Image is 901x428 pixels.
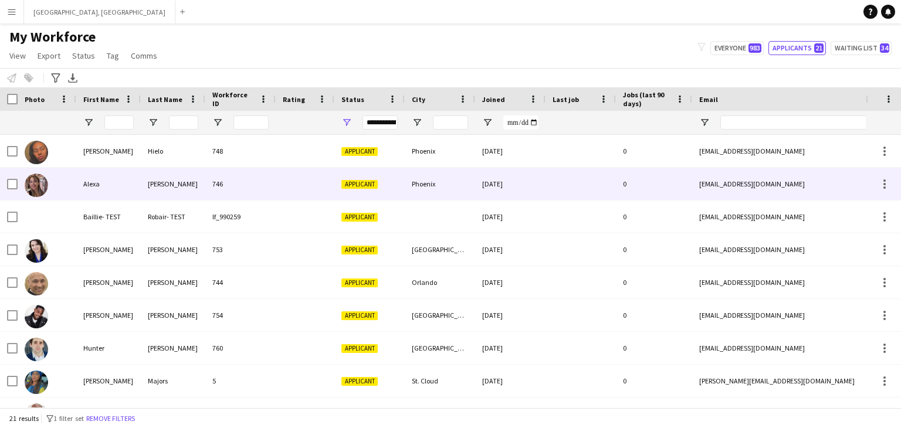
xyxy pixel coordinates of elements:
[76,233,141,266] div: [PERSON_NAME]
[482,95,505,104] span: Joined
[616,135,692,167] div: 0
[76,135,141,167] div: [PERSON_NAME]
[49,71,63,85] app-action-btn: Advanced filters
[66,71,80,85] app-action-btn: Export XLSX
[405,299,475,331] div: [GEOGRAPHIC_DATA]
[341,180,378,189] span: Applicant
[748,43,761,53] span: 983
[25,305,48,328] img: Dionte Rembert
[205,299,276,331] div: 754
[169,116,198,130] input: Last Name Filter Input
[5,48,31,63] a: View
[710,41,764,55] button: Everyone983
[482,117,493,128] button: Open Filter Menu
[475,201,546,233] div: [DATE]
[283,95,305,104] span: Rating
[141,332,205,364] div: [PERSON_NAME]
[405,233,475,266] div: [GEOGRAPHIC_DATA]
[475,299,546,331] div: [DATE]
[553,95,579,104] span: Last job
[616,168,692,200] div: 0
[141,201,205,233] div: Robair- TEST
[475,233,546,266] div: [DATE]
[405,135,475,167] div: Phoenix
[76,168,141,200] div: Alexa
[616,299,692,331] div: 0
[212,117,223,128] button: Open Filter Menu
[141,299,205,331] div: [PERSON_NAME]
[141,266,205,298] div: [PERSON_NAME]
[233,116,269,130] input: Workforce ID Filter Input
[126,48,162,63] a: Comms
[616,332,692,364] div: 0
[104,116,134,130] input: First Name Filter Input
[25,95,45,104] span: Photo
[341,278,378,287] span: Applicant
[24,1,175,23] button: [GEOGRAPHIC_DATA], [GEOGRAPHIC_DATA]
[148,117,158,128] button: Open Filter Menu
[83,95,119,104] span: First Name
[880,43,889,53] span: 34
[25,141,48,164] img: Alejandra Hielo
[616,233,692,266] div: 0
[148,95,182,104] span: Last Name
[768,41,826,55] button: Applicants21
[84,412,137,425] button: Remove filters
[141,233,205,266] div: [PERSON_NAME]
[76,365,141,397] div: [PERSON_NAME]
[503,116,538,130] input: Joined Filter Input
[412,95,425,104] span: City
[405,332,475,364] div: [GEOGRAPHIC_DATA]
[25,272,48,295] img: Cesar Duran Cesar Duran
[699,117,710,128] button: Open Filter Menu
[616,365,692,397] div: 0
[212,90,255,108] span: Workforce ID
[814,43,824,53] span: 21
[76,332,141,364] div: Hunter
[205,332,276,364] div: 760
[341,246,378,254] span: Applicant
[33,48,65,63] a: Export
[205,233,276,266] div: 753
[205,266,276,298] div: 744
[405,266,475,298] div: Orlando
[76,201,141,233] div: Baillie- TEST
[475,332,546,364] div: [DATE]
[433,116,468,130] input: City Filter Input
[341,377,378,386] span: Applicant
[616,201,692,233] div: 0
[9,28,96,46] span: My Workforce
[205,365,276,397] div: 5
[25,239,48,263] img: Callie Poerio
[341,344,378,353] span: Applicant
[25,174,48,197] img: Alexa Hernandez
[341,117,352,128] button: Open Filter Menu
[76,266,141,298] div: [PERSON_NAME]
[107,50,119,61] span: Tag
[475,266,546,298] div: [DATE]
[205,201,276,233] div: lf_990259
[9,50,26,61] span: View
[141,135,205,167] div: Hielo
[341,213,378,222] span: Applicant
[205,135,276,167] div: 748
[341,147,378,156] span: Applicant
[699,95,718,104] span: Email
[53,414,84,423] span: 1 filter set
[616,266,692,298] div: 0
[76,299,141,331] div: [PERSON_NAME]
[38,50,60,61] span: Export
[25,338,48,361] img: Hunter Modlin
[341,311,378,320] span: Applicant
[475,365,546,397] div: [DATE]
[623,90,671,108] span: Jobs (last 90 days)
[205,168,276,200] div: 746
[72,50,95,61] span: Status
[25,371,48,394] img: Jasmine Majors
[831,41,892,55] button: Waiting list34
[405,168,475,200] div: Phoenix
[67,48,100,63] a: Status
[141,365,205,397] div: Majors
[405,365,475,397] div: St. Cloud
[475,135,546,167] div: [DATE]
